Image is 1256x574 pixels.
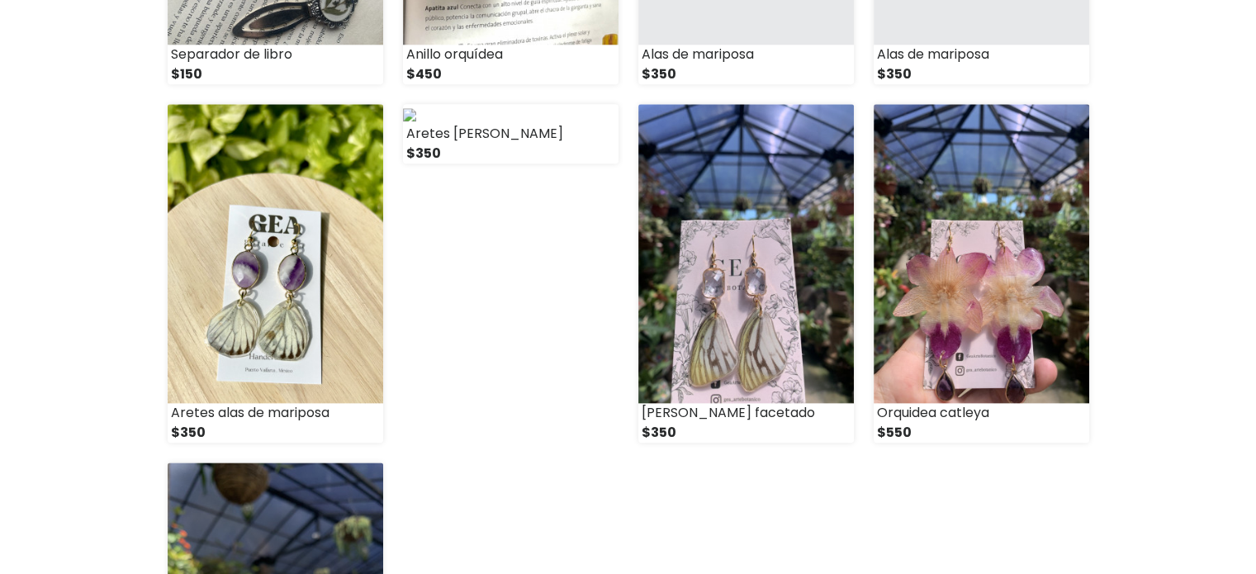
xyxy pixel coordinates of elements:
[168,423,383,443] div: $350
[403,144,619,164] div: $350
[403,104,619,164] a: Aretes [PERSON_NAME] $350
[874,104,1089,403] img: small_1691542838788.jpeg
[638,423,854,443] div: $350
[874,423,1089,443] div: $550
[168,64,383,84] div: $150
[168,104,383,403] img: small_1707712341106.jpeg
[638,104,854,443] a: [PERSON_NAME] facetado $350
[638,64,854,84] div: $350
[403,45,619,64] div: Anillo orquídea
[168,104,383,443] a: Aretes alas de mariposa $350
[403,124,619,144] div: Aretes [PERSON_NAME]
[638,45,854,64] div: Alas de mariposa
[874,403,1089,423] div: Orquidea catleya
[168,45,383,64] div: Separador de libro
[638,403,854,423] div: [PERSON_NAME] facetado
[403,108,416,121] img: original_1691543279493.mp4
[403,64,619,84] div: $450
[874,104,1089,443] a: Orquidea catleya $550
[874,64,1089,84] div: $350
[168,403,383,423] div: Aretes alas de mariposa
[874,45,1089,64] div: Alas de mariposa
[638,104,854,403] img: small_1691543073313.jpeg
